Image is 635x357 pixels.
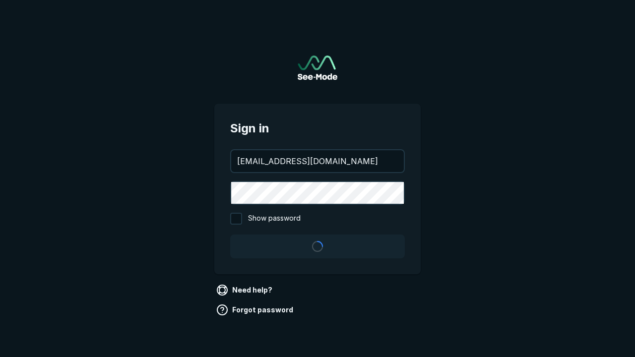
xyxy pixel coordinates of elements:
a: Need help? [214,282,276,298]
span: Show password [248,213,301,225]
input: your@email.com [231,150,404,172]
span: Sign in [230,119,405,137]
a: Go to sign in [298,56,337,80]
a: Forgot password [214,302,297,318]
img: See-Mode Logo [298,56,337,80]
